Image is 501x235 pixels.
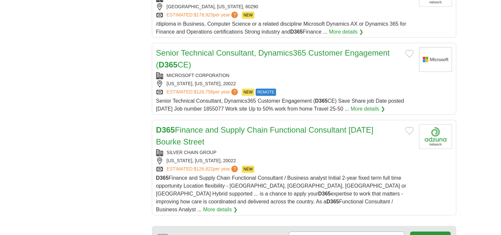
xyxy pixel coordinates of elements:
div: [US_STATE], [US_STATE], 20022 [156,80,414,87]
a: ESTIMATED:$178,925per year? [167,12,239,19]
strong: D365 [318,191,331,196]
span: NEW [242,12,254,19]
span: REMOTE [256,89,276,96]
a: MICROSOFT CORPORATION [167,73,230,78]
a: ESTIMATED:$126,756per year? [167,89,239,96]
strong: D365 [159,60,178,69]
img: Company logo [419,124,452,149]
a: More details ❯ [329,28,363,36]
a: Senior Technical Consultant, Dynamics365 Customer Engagement (D365CE) [156,48,390,69]
span: NEW [242,166,254,173]
a: More details ❯ [350,105,385,113]
span: $178,925 [194,12,213,17]
strong: D365 [315,98,327,104]
strong: D365 [156,175,169,181]
a: More details ❯ [203,206,238,214]
span: ? [231,89,238,95]
a: D365Finance and Supply Chain Functional Consultant [DATE] Bourke Street [156,125,374,146]
span: ? [231,166,238,172]
span: /diploma in Business, Computer Science or a related discipline Microsoft Dynamics AX or Dynamics ... [156,21,406,35]
span: $126,822 [194,166,213,171]
img: Microsoft logo [419,47,452,72]
span: Senior Technical Consultant, Dynamics365 Customer Engagement ( CE) Save Share job Date posted [DA... [156,98,404,112]
div: SILVER CHAIN GROUP [156,149,414,156]
span: NEW [242,89,254,96]
div: [GEOGRAPHIC_DATA], [US_STATE], 60290 [156,3,414,10]
span: Finance and Supply Chain Functional Consultant / Business analyst Initial 2-year fixed term full ... [156,175,406,212]
button: Add to favorite jobs [405,127,414,135]
span: ? [231,12,238,18]
div: [US_STATE], [US_STATE], 20022 [156,157,414,164]
strong: D365 [156,125,175,134]
strong: D365 [326,199,339,204]
span: $126,756 [194,89,213,94]
strong: D365 [290,29,303,35]
a: ESTIMATED:$126,822per year? [167,166,239,173]
button: Add to favorite jobs [405,50,414,58]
